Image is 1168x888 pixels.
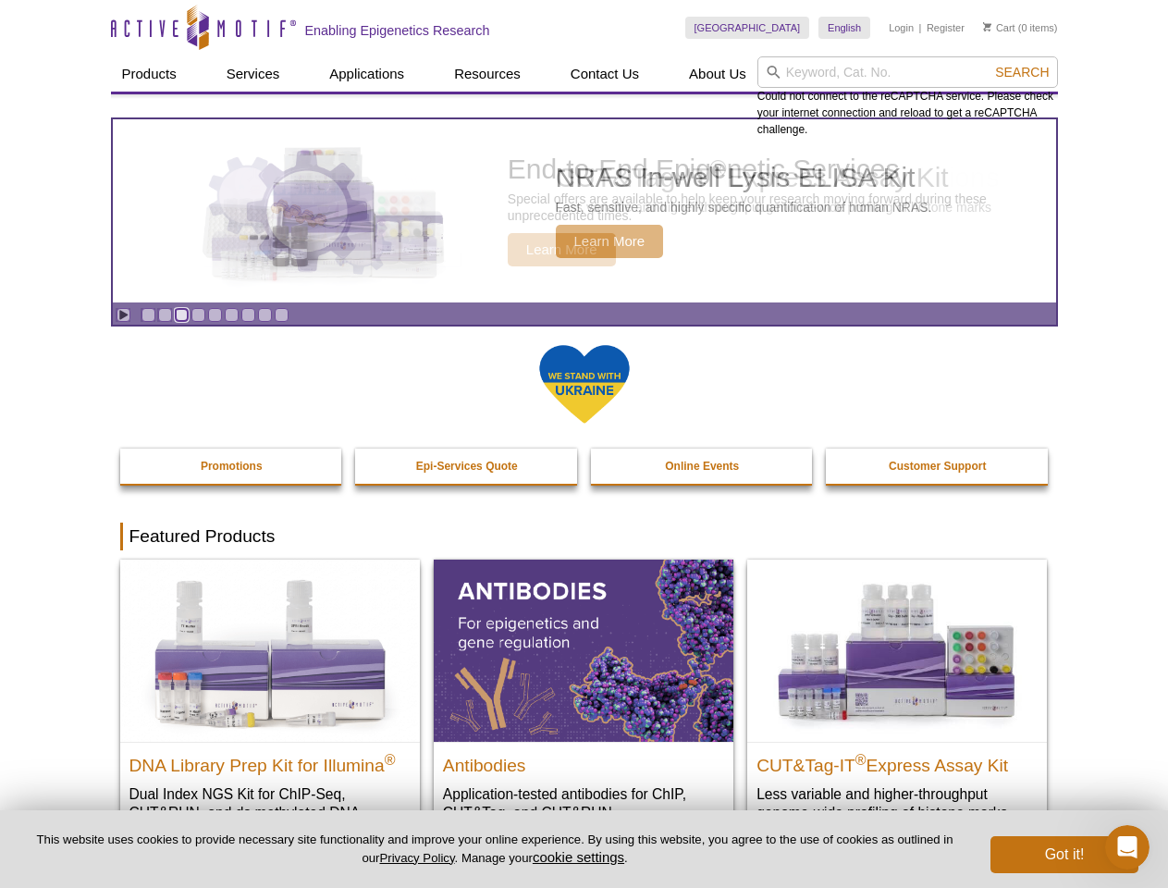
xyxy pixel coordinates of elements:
a: Go to slide 6 [225,308,239,322]
sup: ® [855,751,867,767]
p: Less variable and higher-throughput genome-wide profiling of histone marks​. [756,784,1038,822]
a: Login [889,21,914,34]
a: Go to slide 5 [208,308,222,322]
span: Search [995,65,1049,80]
strong: Epi-Services Quote [416,460,518,473]
a: DNA Library Prep Kit for Illumina DNA Library Prep Kit for Illumina® Dual Index NGS Kit for ChIP-... [120,560,420,858]
a: Customer Support [826,449,1050,484]
a: Go to slide 9 [275,308,289,322]
a: CUT&Tag-IT® Express Assay Kit CUT&Tag-IT®Express Assay Kit Less variable and higher-throughput ge... [747,560,1047,840]
div: Could not connect to the reCAPTCHA service. Please check your internet connection and reload to g... [757,56,1058,138]
sup: ® [385,751,396,767]
strong: Promotions [201,460,263,473]
a: Epi-Services Quote [355,449,579,484]
a: Go to slide 7 [241,308,255,322]
button: Got it! [990,836,1138,873]
strong: Online Events [665,460,739,473]
img: Your Cart [983,22,991,31]
a: English [818,17,870,39]
li: (0 items) [983,17,1058,39]
img: We Stand With Ukraine [538,343,631,425]
a: All Antibodies Antibodies Application-tested antibodies for ChIP, CUT&Tag, and CUT&RUN. [434,560,733,840]
iframe: Intercom live chat [1105,825,1150,869]
a: Go to slide 8 [258,308,272,322]
button: Search [990,64,1054,80]
h2: Featured Products [120,523,1049,550]
a: Promotions [120,449,344,484]
p: This website uses cookies to provide necessary site functionality and improve your online experie... [30,832,960,867]
p: Application-tested antibodies for ChIP, CUT&Tag, and CUT&RUN. [443,784,724,822]
p: Dual Index NGS Kit for ChIP-Seq, CUT&RUN, and ds methylated DNA assays. [129,784,411,841]
a: Cart [983,21,1015,34]
img: All Antibodies [434,560,733,741]
input: Keyword, Cat. No. [757,56,1058,88]
img: CUT&Tag-IT® Express Assay Kit [747,560,1047,741]
a: Products [111,56,188,92]
h2: Antibodies [443,747,724,775]
button: cookie settings [533,849,624,865]
a: Privacy Policy [379,851,454,865]
img: DNA Library Prep Kit for Illumina [120,560,420,741]
h2: Enabling Epigenetics Research [305,22,490,39]
a: [GEOGRAPHIC_DATA] [685,17,810,39]
a: Applications [318,56,415,92]
a: Resources [443,56,532,92]
a: Go to slide 1 [141,308,155,322]
a: Online Events [591,449,815,484]
a: Toggle autoplay [117,308,130,322]
a: Go to slide 4 [191,308,205,322]
a: Go to slide 3 [175,308,189,322]
h2: CUT&Tag-IT Express Assay Kit [756,747,1038,775]
a: About Us [678,56,757,92]
h2: DNA Library Prep Kit for Illumina [129,747,411,775]
a: Services [215,56,291,92]
a: Go to slide 2 [158,308,172,322]
strong: Customer Support [889,460,986,473]
a: Contact Us [559,56,650,92]
a: Register [927,21,965,34]
li: | [919,17,922,39]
